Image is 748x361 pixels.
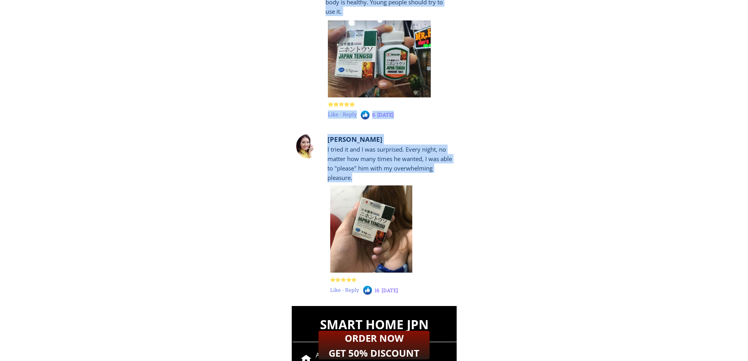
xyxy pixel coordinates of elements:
div: SMART HOME JPN [292,315,457,335]
div: [PERSON_NAME] [327,134,401,155]
h2: ORDER NOW GET 50% DISCOUNT [324,331,424,361]
div: Like - Reply [328,110,384,119]
div: Address: [GEOGRAPHIC_DATA] [316,350,454,361]
div: 16 [DATE] [375,286,431,295]
div: Like - Reply [330,286,386,294]
div: 6 [DATE] [372,111,428,119]
div: I tried it and I was surprised. Every night, no matter how many times he wanted, I was able to "p... [327,145,454,182]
